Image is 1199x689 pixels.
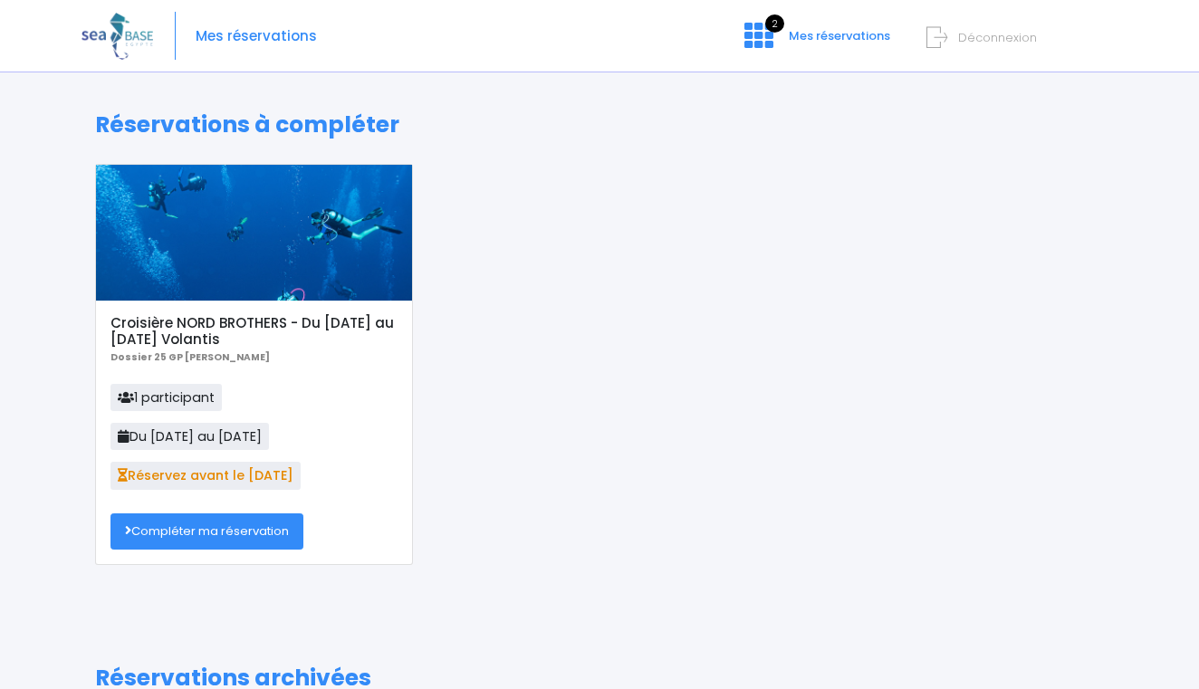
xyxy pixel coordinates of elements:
span: 1 participant [110,384,222,411]
span: Réservez avant le [DATE] [110,462,301,489]
b: Dossier 25 GP [PERSON_NAME] [110,350,270,364]
a: Compléter ma réservation [110,513,303,550]
h5: Croisière NORD BROTHERS - Du [DATE] au [DATE] Volantis [110,315,398,348]
span: Du [DATE] au [DATE] [110,423,269,450]
span: Déconnexion [958,29,1037,46]
h1: Réservations à compléter [95,111,1104,139]
span: Mes réservations [789,27,890,44]
a: 2 Mes réservations [730,33,901,51]
span: 2 [765,14,784,33]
